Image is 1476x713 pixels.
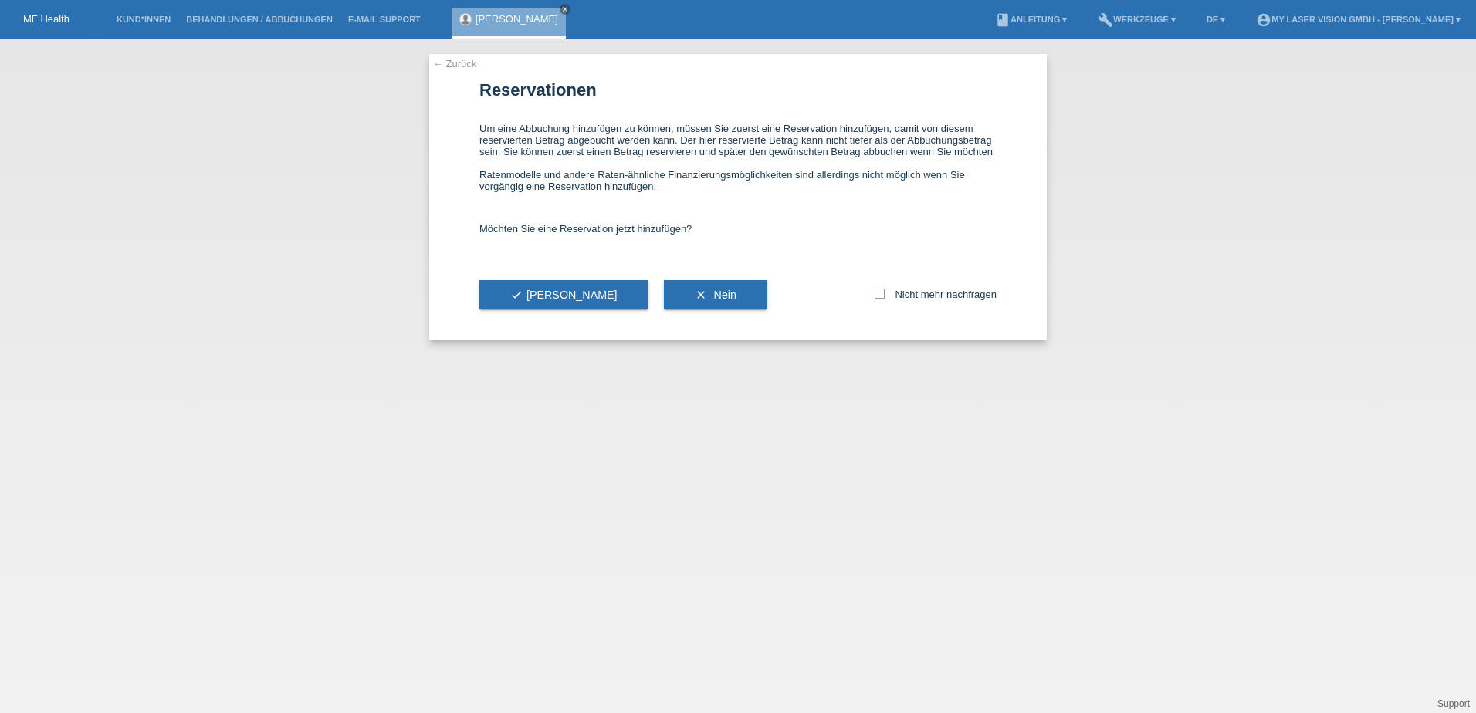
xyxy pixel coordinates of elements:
i: book [995,12,1011,28]
a: ← Zurück [433,58,476,69]
i: close [561,5,569,13]
button: check[PERSON_NAME] [479,280,648,309]
a: buildWerkzeuge ▾ [1090,15,1183,24]
a: close [560,4,570,15]
span: [PERSON_NAME] [510,289,618,301]
i: check [510,289,523,301]
label: Nicht mehr nachfragen [875,289,997,300]
i: account_circle [1256,12,1271,28]
i: clear [695,289,707,301]
a: Behandlungen / Abbuchungen [178,15,340,24]
a: E-Mail Support [340,15,428,24]
div: Um eine Abbuchung hinzufügen zu können, müssen Sie zuerst eine Reservation hinzufügen, damit von ... [479,107,997,208]
div: Möchten Sie eine Reservation jetzt hinzufügen? [479,208,997,250]
a: account_circleMy Laser Vision GmbH - [PERSON_NAME] ▾ [1248,15,1468,24]
h1: Reservationen [479,80,997,100]
i: build [1098,12,1113,28]
button: clear Nein [664,280,767,309]
a: Kund*innen [109,15,178,24]
a: Support [1437,698,1470,709]
a: DE ▾ [1199,15,1233,24]
a: bookAnleitung ▾ [987,15,1075,24]
a: MF Health [23,13,69,25]
span: Nein [714,289,736,301]
a: [PERSON_NAME] [476,13,558,25]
